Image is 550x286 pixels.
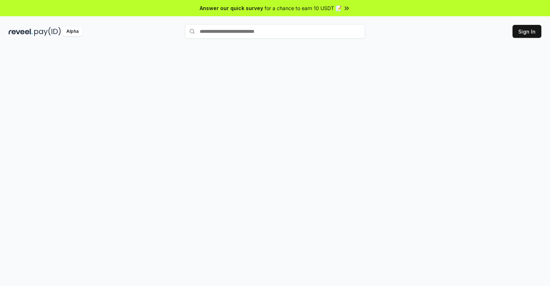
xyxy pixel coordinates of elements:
[9,27,33,36] img: reveel_dark
[265,4,342,12] span: for a chance to earn 10 USDT 📝
[513,25,541,38] button: Sign In
[34,27,61,36] img: pay_id
[200,4,263,12] span: Answer our quick survey
[62,27,83,36] div: Alpha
